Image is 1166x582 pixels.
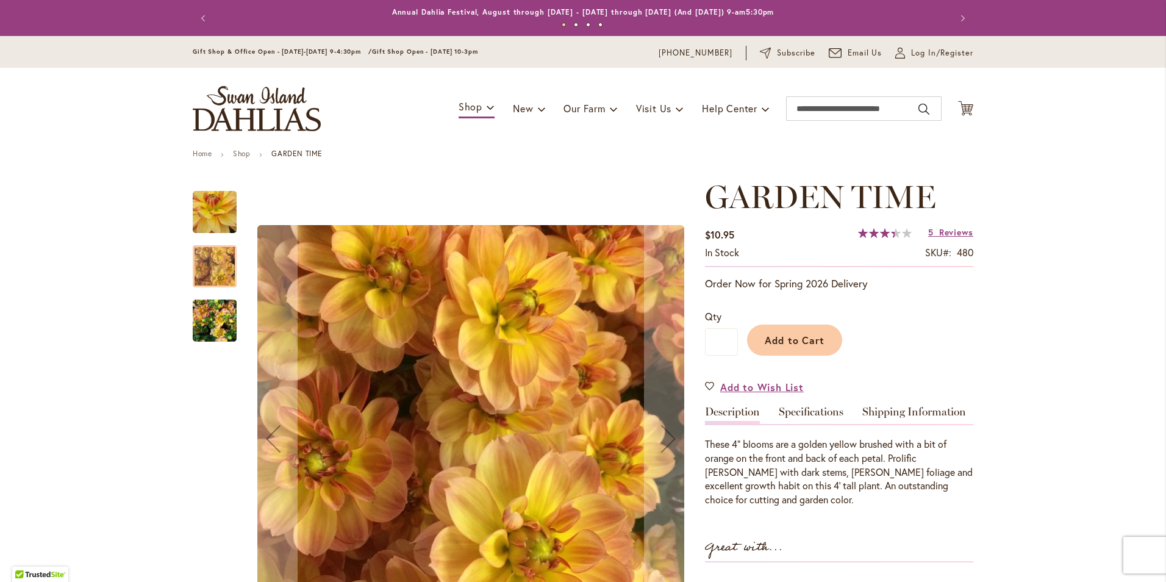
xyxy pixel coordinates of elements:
button: 4 of 4 [598,23,603,27]
strong: GARDEN TIME [271,149,323,158]
span: Our Farm [563,102,605,115]
button: Next [949,6,973,31]
iframe: Launch Accessibility Center [9,539,43,573]
div: Availability [705,246,739,260]
div: Detailed Product Info [705,406,973,507]
span: Add to Cart [765,334,825,347]
span: Subscribe [777,47,815,59]
span: Reviews [939,226,973,238]
span: Shop [459,100,482,113]
span: Gift Shop Open - [DATE] 10-3pm [372,48,478,56]
strong: SKU [925,246,951,259]
a: Email Us [829,47,882,59]
span: Qty [705,310,721,323]
div: These 4" blooms are a golden yellow brushed with a bit of orange on the front and back of each pe... [705,437,973,507]
img: GARDEN TIME [172,170,257,254]
span: GARDEN TIME [705,178,936,216]
span: Email Us [848,47,882,59]
div: 68% [858,228,912,238]
button: Previous [193,6,217,31]
span: Help Center [702,102,757,115]
a: Home [193,149,212,158]
a: store logo [193,86,321,131]
a: Log In/Register [895,47,973,59]
div: GARDEN TIME [193,233,249,287]
a: Annual Dahlia Festival, August through [DATE] - [DATE] through [DATE] (And [DATE]) 9-am5:30pm [392,7,774,16]
a: 5 Reviews [928,226,973,238]
span: Gift Shop & Office Open - [DATE]-[DATE] 9-4:30pm / [193,48,372,56]
span: Visit Us [636,102,671,115]
a: Description [705,406,760,424]
p: Order Now for Spring 2026 Delivery [705,276,973,291]
span: Add to Wish List [720,380,804,394]
span: 5 [928,226,934,238]
a: Shipping Information [862,406,966,424]
a: [PHONE_NUMBER] [659,47,732,59]
div: GARDEN TIME [193,287,237,342]
span: Log In/Register [911,47,973,59]
button: 3 of 4 [586,23,590,27]
div: 480 [957,246,973,260]
button: Add to Cart [747,325,842,356]
strong: Great with... [705,537,783,558]
a: Shop [233,149,250,158]
button: 1 of 4 [562,23,566,27]
div: GARDEN TIME [193,179,249,233]
span: New [513,102,533,115]
button: 2 of 4 [574,23,578,27]
a: Subscribe [760,47,815,59]
img: GARDEN TIME [193,292,237,350]
a: Specifications [779,406,843,424]
a: Add to Wish List [705,380,804,394]
span: In stock [705,246,739,259]
span: $10.95 [705,228,734,241]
